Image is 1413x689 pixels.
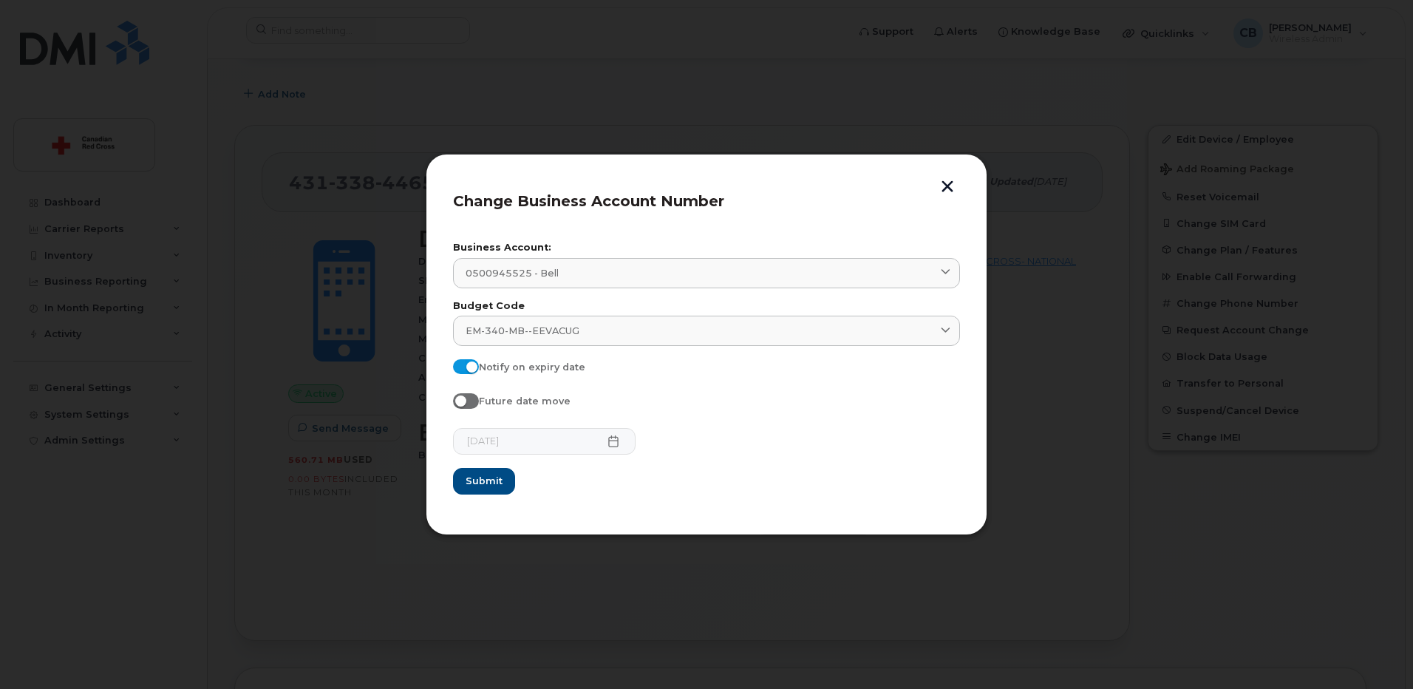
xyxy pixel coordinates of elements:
[453,393,465,405] input: Future date move
[479,362,585,373] span: Notify on expiry date
[453,192,724,210] span: Change Business Account Number
[453,316,960,346] a: EM-340-MB--EEVACUG
[466,324,579,338] span: EM-340-MB--EEVACUG
[466,266,559,280] span: 0500945525 - Bell
[453,302,960,311] label: Budget Code
[479,396,571,407] span: Future date move
[453,243,960,253] label: Business Account:
[453,359,465,371] input: Notify on expiry date
[453,258,960,288] a: 0500945525 - Bell
[453,468,515,495] button: Submit
[466,474,503,488] span: Submit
